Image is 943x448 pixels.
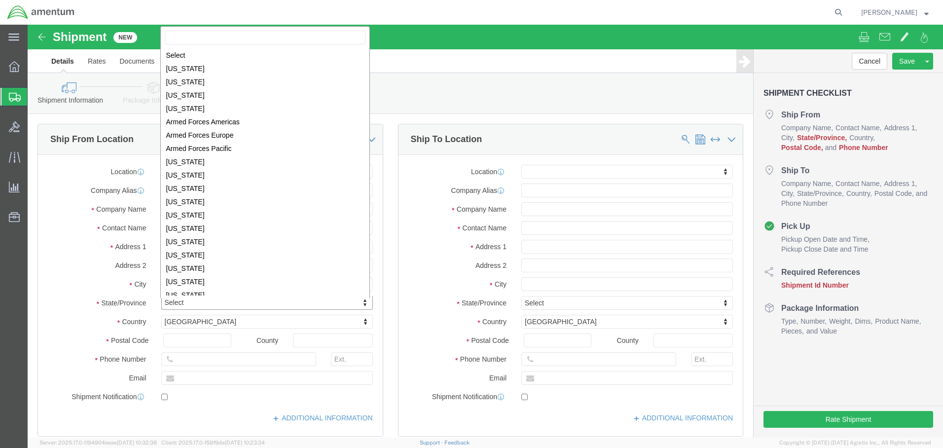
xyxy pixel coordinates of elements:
[779,439,931,447] span: Copyright © [DATE]-[DATE] Agistix Inc., All Rights Reserved
[7,5,75,20] img: logo
[420,440,444,446] a: Support
[28,25,943,438] iframe: FS Legacy Container
[39,440,157,446] span: Server: 2025.17.0-1194904eeae
[161,440,265,446] span: Client: 2025.17.0-159f9de
[861,7,917,18] span: James Spear
[225,440,265,446] span: [DATE] 10:23:34
[117,440,157,446] span: [DATE] 10:32:38
[861,6,929,18] button: [PERSON_NAME]
[444,440,470,446] a: Feedback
